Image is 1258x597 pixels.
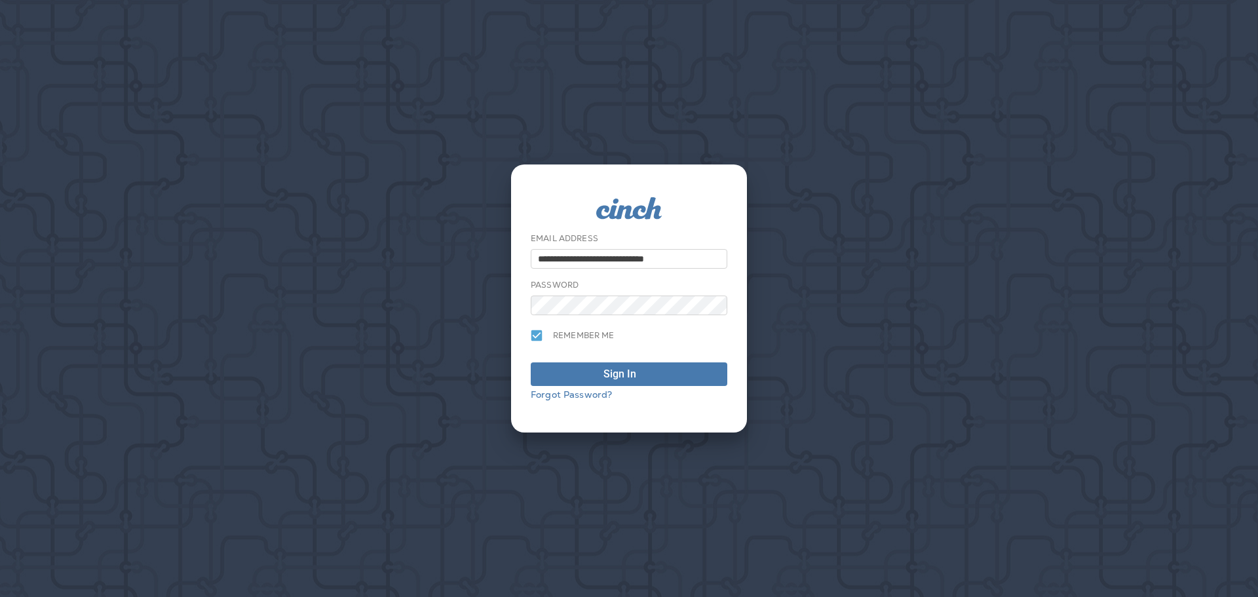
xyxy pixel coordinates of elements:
[553,330,615,341] span: Remember me
[531,233,598,244] label: Email Address
[531,362,727,386] button: Sign In
[531,389,612,400] a: Forgot Password?
[531,280,579,290] label: Password
[603,366,636,382] div: Sign In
